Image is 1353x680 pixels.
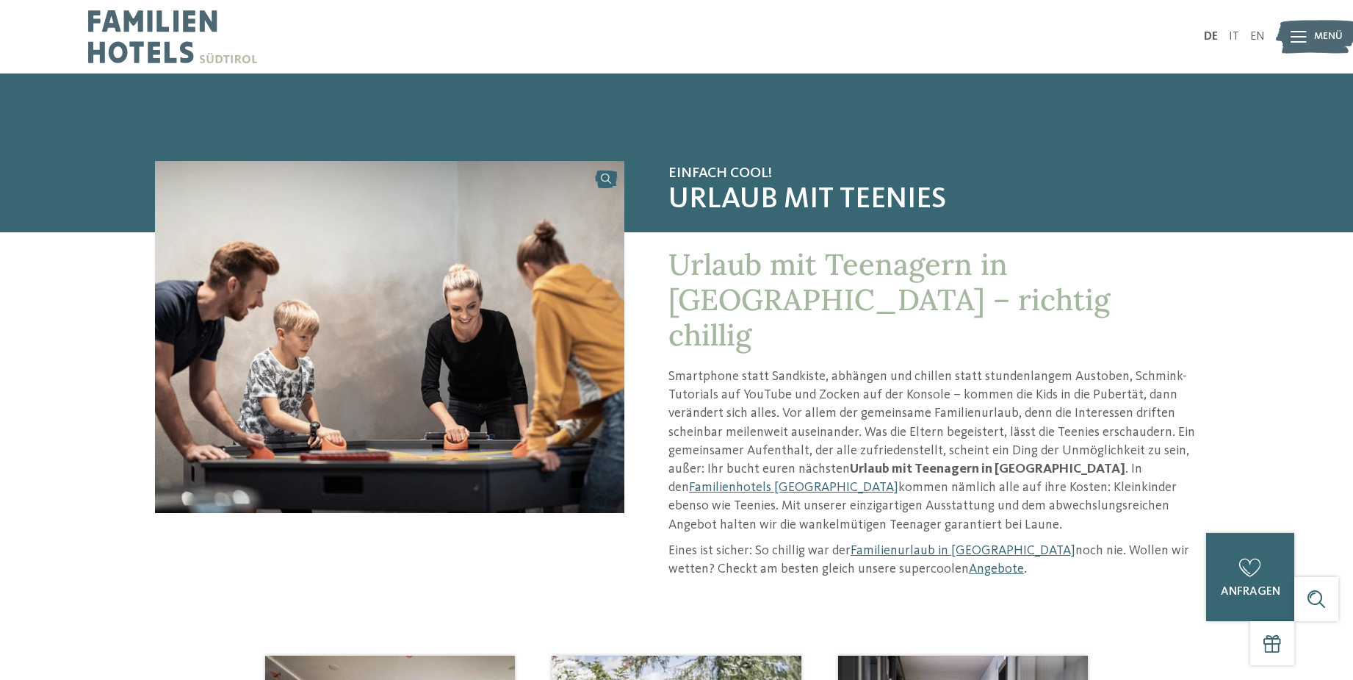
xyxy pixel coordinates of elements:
[1204,31,1218,43] a: DE
[668,368,1198,534] p: Smartphone statt Sandkiste, abhängen und chillen statt stundenlangem Austoben, Schmink-Tutorials ...
[689,481,898,494] a: Familienhotels [GEOGRAPHIC_DATA]
[668,246,1110,354] span: Urlaub mit Teenagern in [GEOGRAPHIC_DATA] – richtig chillig
[1221,586,1280,598] span: anfragen
[1250,31,1265,43] a: EN
[969,562,1024,576] a: Angebote
[668,165,1198,182] span: Einfach cool!
[1206,533,1294,621] a: anfragen
[1229,31,1239,43] a: IT
[668,542,1198,579] p: Eines ist sicher: So chillig war der noch nie. Wollen wir wetten? Checkt am besten gleich unsere ...
[1314,29,1343,44] span: Menü
[850,462,1125,476] strong: Urlaub mit Teenagern in [GEOGRAPHIC_DATA]
[668,182,1198,218] span: Urlaub mit Teenies
[155,161,624,513] img: Urlaub mit Teenagern in Südtirol geplant?
[851,544,1075,557] a: Familienurlaub in [GEOGRAPHIC_DATA]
